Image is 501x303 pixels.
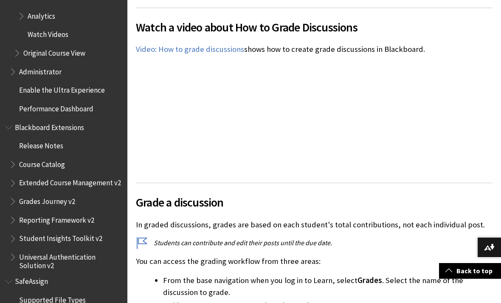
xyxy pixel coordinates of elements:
[357,275,382,285] span: Grades
[163,275,493,298] li: From the base navigation when you log in to Learn, select . Select the name of the discussion to ...
[19,65,62,76] span: Administrator
[136,44,244,54] a: Video: How to grade discussions
[136,193,493,211] span: Grade a discussion
[28,28,68,39] span: Watch Videos
[19,176,121,187] span: Extended Course Management v2
[136,44,493,55] p: shows how to create grade discussions in Blackboard.
[19,139,63,150] span: Release Notes
[136,18,493,36] span: Watch a video about How to Grade Discussions
[19,83,105,94] span: Enable the Ultra Experience
[15,275,48,286] span: SafeAssign
[136,256,493,267] p: You can access the grading workflow from three areas:
[5,120,122,270] nav: Book outline for Blackboard Extensions
[19,194,75,206] span: Grades Journey v2
[19,232,102,243] span: Student Insights Toolkit v2
[136,238,493,247] p: Students can contribute and edit their posts until the due date.
[23,46,85,57] span: Original Course View
[136,219,493,230] p: In graded discussions, grades are based on each student's total contributions, not each individua...
[28,9,55,20] span: Analytics
[19,213,94,224] span: Reporting Framework v2
[15,120,84,132] span: Blackboard Extensions
[439,263,501,279] a: Back to top
[19,102,93,113] span: Performance Dashboard
[19,250,121,270] span: Universal Authentication Solution v2
[19,157,65,169] span: Course Catalog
